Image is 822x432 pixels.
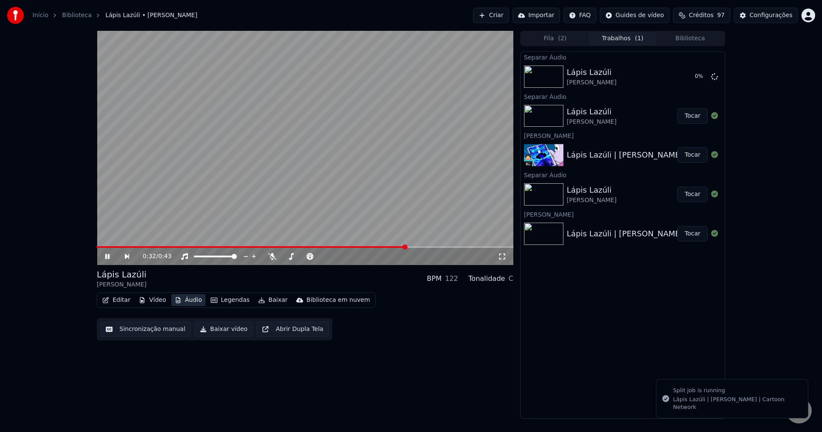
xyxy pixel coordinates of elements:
[635,34,643,43] span: ( 1 )
[100,322,191,337] button: Sincronização manual
[695,73,708,80] div: 0 %
[33,11,48,20] a: Início
[567,149,756,161] div: Lápis Lazúli | [PERSON_NAME] | Cartoon Network
[673,386,801,395] div: Split job is running
[97,280,146,289] div: [PERSON_NAME]
[512,8,560,23] button: Importar
[255,294,291,306] button: Baixar
[563,8,596,23] button: FAQ
[256,322,329,337] button: Abrir Dupla Tela
[567,106,616,118] div: Lápis Lazúli
[97,268,146,280] div: Lápis Lazúli
[445,274,458,284] div: 122
[521,209,725,219] div: [PERSON_NAME]
[521,33,589,45] button: Fila
[62,11,92,20] a: Biblioteca
[521,170,725,180] div: Separar Áudio
[558,34,566,43] span: ( 2 )
[105,11,197,20] span: Lápis Lazúli • [PERSON_NAME]
[673,8,730,23] button: Créditos97
[473,8,509,23] button: Criar
[567,66,616,78] div: Lápis Lazúli
[158,252,171,261] span: 0:43
[656,33,724,45] button: Biblioteca
[427,274,441,284] div: BPM
[677,108,708,124] button: Tocar
[567,78,616,87] div: [PERSON_NAME]
[33,11,197,20] nav: breadcrumb
[171,294,205,306] button: Áudio
[589,33,657,45] button: Trabalhos
[600,8,670,23] button: Guides de vídeo
[143,252,163,261] div: /
[521,52,725,62] div: Separar Áudio
[143,252,156,261] span: 0:32
[521,130,725,140] div: [PERSON_NAME]
[689,11,714,20] span: Créditos
[677,147,708,163] button: Tocar
[7,7,24,24] img: youka
[750,11,792,20] div: Configurações
[567,228,756,240] div: Lápis Lazúli | [PERSON_NAME] | Cartoon Network
[567,196,616,205] div: [PERSON_NAME]
[673,396,801,411] div: Lápis Lazúli | [PERSON_NAME] | Cartoon Network
[677,226,708,241] button: Tocar
[509,274,513,284] div: C
[194,322,253,337] button: Baixar vídeo
[567,184,616,196] div: Lápis Lazúli
[99,294,134,306] button: Editar
[468,274,505,284] div: Tonalidade
[567,118,616,126] div: [PERSON_NAME]
[135,294,170,306] button: Vídeo
[307,296,370,304] div: Biblioteca em nuvem
[717,11,725,20] span: 97
[521,91,725,101] div: Separar Áudio
[207,294,253,306] button: Legendas
[734,8,798,23] button: Configurações
[677,187,708,202] button: Tocar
